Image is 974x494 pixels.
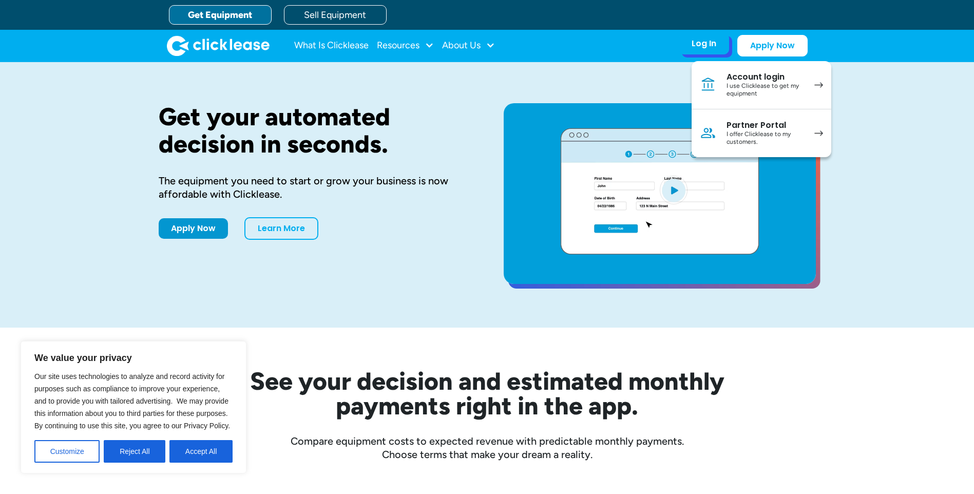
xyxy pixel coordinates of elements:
div: Compare equipment costs to expected revenue with predictable monthly payments. Choose terms that ... [159,434,816,461]
button: Accept All [169,440,233,463]
div: We value your privacy [21,341,246,473]
div: Resources [377,35,434,56]
a: Apply Now [737,35,808,56]
a: Partner PortalI offer Clicklease to my customers. [692,109,831,157]
a: Account loginI use Clicklease to get my equipment [692,61,831,109]
div: I offer Clicklease to my customers. [727,130,804,146]
div: Account login [727,72,804,82]
a: Sell Equipment [284,5,387,25]
button: Customize [34,440,100,463]
div: About Us [442,35,495,56]
span: Our site uses technologies to analyze and record activity for purposes such as compliance to impr... [34,372,230,430]
div: Log In [692,39,716,49]
img: arrow [814,82,823,88]
img: Clicklease logo [167,35,270,56]
a: Get Equipment [169,5,272,25]
a: Learn More [244,217,318,240]
img: Blue play button logo on a light blue circular background [660,176,687,204]
nav: Log In [692,61,831,157]
div: I use Clicklease to get my equipment [727,82,804,98]
a: Apply Now [159,218,228,239]
div: The equipment you need to start or grow your business is now affordable with Clicklease. [159,174,471,201]
img: Bank icon [700,77,716,93]
a: open lightbox [504,103,816,284]
a: home [167,35,270,56]
a: What Is Clicklease [294,35,369,56]
p: We value your privacy [34,352,233,364]
img: arrow [814,130,823,136]
h1: Get your automated decision in seconds. [159,103,471,158]
div: Partner Portal [727,120,804,130]
img: Person icon [700,125,716,141]
h2: See your decision and estimated monthly payments right in the app. [200,369,775,418]
button: Reject All [104,440,165,463]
